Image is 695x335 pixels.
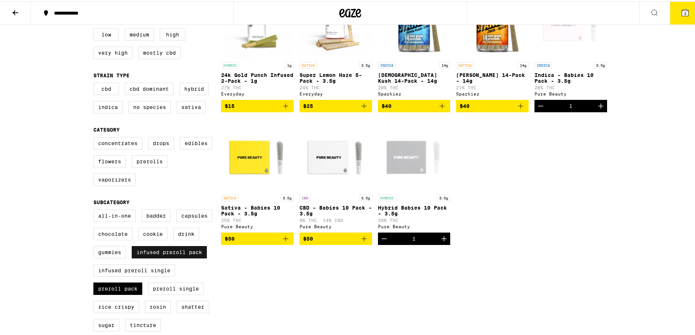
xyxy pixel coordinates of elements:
[438,231,450,244] button: Increment
[132,154,167,166] label: Prerolls
[439,61,450,67] p: 14g
[456,90,529,95] div: Sparkiez
[378,84,451,89] p: 20% THC
[225,234,235,240] span: $50
[221,84,294,89] p: 27% THC
[221,61,239,67] p: HYBRID
[300,90,372,95] div: Everyday
[412,234,416,240] div: 1
[378,61,395,67] p: INDICA
[132,245,207,257] label: Infused Preroll Pack
[142,208,171,221] label: Badder
[177,208,212,221] label: Capsules
[93,154,126,166] label: Flowers
[93,45,132,58] label: Very High
[128,100,171,112] label: No Species
[378,231,390,244] button: Decrement
[437,193,450,200] p: 3.5g
[378,193,395,200] p: HYBRID
[93,281,142,293] label: Preroll Pack
[93,125,120,131] legend: Category
[125,27,154,39] label: Medium
[303,102,313,108] span: $25
[300,117,372,231] a: Open page for CBD - Babies 10 Pack - 3.5g from Pure Beauty
[300,61,317,67] p: SATIVA
[138,226,167,239] label: Cookie
[93,27,119,39] label: Low
[179,81,209,94] label: Hybrid
[378,203,451,215] p: Hybrid Babies 10 Pack - 3.5g
[138,45,181,58] label: Mostly CBD
[378,217,451,221] p: 26% THC
[534,90,607,95] div: Pure Beauty
[221,90,294,95] div: Everyday
[303,234,313,240] span: $50
[456,98,529,111] button: Add to bag
[221,193,239,200] p: SATIVA
[594,61,607,67] p: 3.5g
[221,98,294,111] button: Add to bag
[300,84,372,89] p: 24% THC
[93,172,136,184] label: Vaporizers
[378,223,451,227] div: Pure Beauty
[456,71,529,82] p: [PERSON_NAME] 14-Pack - 14g
[569,102,572,108] div: 1
[518,61,529,67] p: 14g
[180,136,212,148] label: Edibles
[93,226,132,239] label: Chocolate
[382,102,391,108] span: $40
[285,61,294,67] p: 1g
[300,71,372,82] p: Super Lemon Haze 5-Pack - 3.5g
[221,203,294,215] p: Sativa - Babies 10 Pack - 3.5g
[378,71,451,82] p: [DEMOGRAPHIC_DATA] Kush 14-Pack - 14g
[221,217,294,221] p: 25% THC
[93,81,119,94] label: CBD
[221,223,294,227] div: Pure Beauty
[221,117,294,190] img: Pure Beauty - Sativa - Babies 10 Pack - 3.5g
[177,100,206,112] label: Sativa
[148,136,174,148] label: Drops
[93,100,123,112] label: Indica
[177,299,209,312] label: Shatter
[93,136,142,148] label: Concentrates
[221,117,294,231] a: Open page for Sativa - Babies 10 Pack - 3.5g from Pure Beauty
[221,71,294,82] p: 24k Gold Punch Infused 2-Pack - 1g
[145,299,171,312] label: Rosin
[125,81,174,94] label: CBD Dominant
[595,98,607,111] button: Increment
[4,5,53,11] span: Hi. Need any help?
[93,71,130,77] legend: Strain Type
[378,90,451,95] div: Sparkiez
[359,193,372,200] p: 3.5g
[300,203,372,215] p: CBD - Babies 10 Pack - 3.5g
[534,98,547,111] button: Decrement
[456,61,474,67] p: SATIVA
[160,27,185,39] label: High
[300,217,372,221] p: 9% THC: 14% CBD
[534,84,607,89] p: 28% THC
[378,98,451,111] button: Add to bag
[456,84,529,89] p: 21% THC
[378,117,451,231] a: Open page for Hybrid Babies 10 Pack - 3.5g from Pure Beauty
[300,193,310,200] p: CBD
[93,245,126,257] label: Gummies
[281,193,294,200] p: 3.5g
[93,198,130,204] legend: Subcategory
[359,61,372,67] p: 3.5g
[460,102,470,108] span: $40
[221,231,294,244] button: Add to bag
[93,318,119,330] label: Sugar
[300,117,372,190] img: Pure Beauty - CBD - Babies 10 Pack - 3.5g
[173,226,199,239] label: Drink
[225,102,235,108] span: $15
[300,231,372,244] button: Add to bag
[93,299,139,312] label: Rice Crispy
[684,10,686,14] span: 3
[300,223,372,227] div: Pure Beauty
[300,98,372,111] button: Add to bag
[93,208,136,221] label: All-In-One
[93,263,175,275] label: Infused Preroll Single
[125,318,161,330] label: Tincture
[534,61,552,67] p: INDICA
[534,71,607,82] p: Indica - Babies 10 Pack - 3.5g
